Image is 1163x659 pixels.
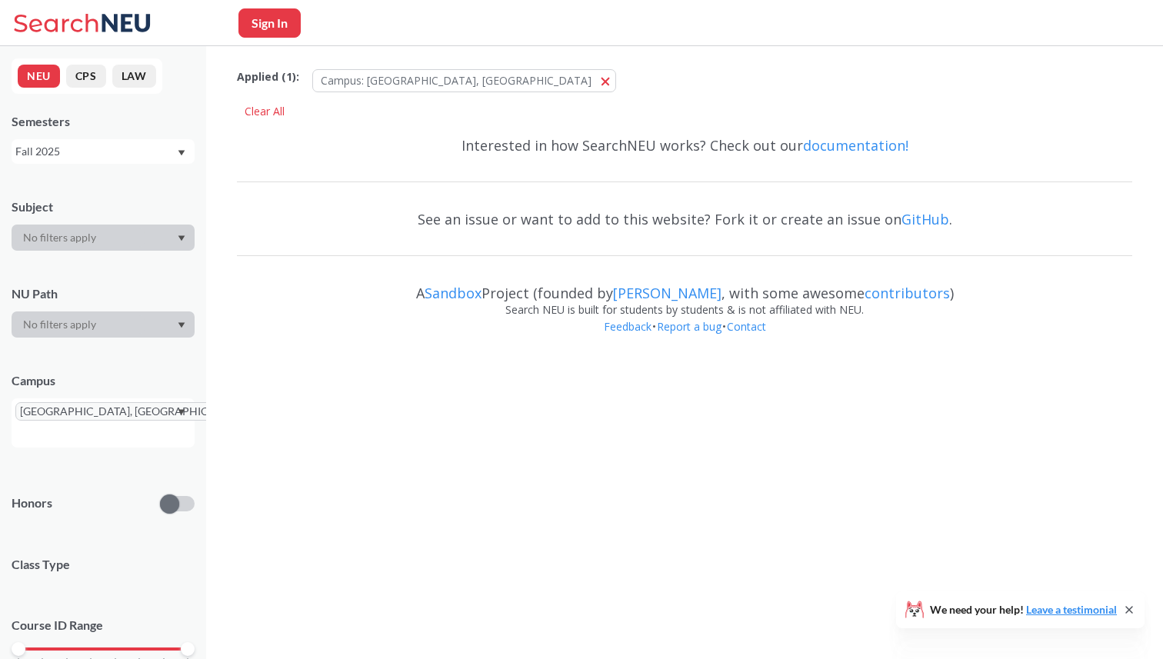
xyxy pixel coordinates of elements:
[803,136,908,155] a: documentation!
[237,301,1132,318] div: Search NEU is built for students by students & is not affiliated with NEU.
[66,65,106,88] button: CPS
[12,113,195,130] div: Semesters
[930,604,1117,615] span: We need your help!
[12,139,195,164] div: Fall 2025Dropdown arrow
[178,409,185,415] svg: Dropdown arrow
[12,494,52,512] p: Honors
[12,311,195,338] div: Dropdown arrow
[12,398,195,448] div: [GEOGRAPHIC_DATA], [GEOGRAPHIC_DATA]X to remove pillDropdown arrow
[112,65,156,88] button: LAW
[726,319,767,334] a: Contact
[865,284,950,302] a: contributors
[12,198,195,215] div: Subject
[656,319,722,334] a: Report a bug
[237,318,1132,358] div: • •
[237,123,1132,168] div: Interested in how SearchNEU works? Check out our
[12,617,195,634] p: Course ID Range
[321,73,591,88] span: Campus: [GEOGRAPHIC_DATA], [GEOGRAPHIC_DATA]
[237,271,1132,301] div: A Project (founded by , with some awesome )
[312,69,616,92] button: Campus: [GEOGRAPHIC_DATA], [GEOGRAPHIC_DATA]
[12,225,195,251] div: Dropdown arrow
[237,100,292,123] div: Clear All
[178,150,185,156] svg: Dropdown arrow
[12,556,195,573] span: Class Type
[178,235,185,241] svg: Dropdown arrow
[237,197,1132,241] div: See an issue or want to add to this website? Fork it or create an issue on .
[237,68,299,85] span: Applied ( 1 ):
[1026,603,1117,616] a: Leave a testimonial
[12,285,195,302] div: NU Path
[238,8,301,38] button: Sign In
[15,143,176,160] div: Fall 2025
[425,284,482,302] a: Sandbox
[613,284,721,302] a: [PERSON_NAME]
[603,319,652,334] a: Feedback
[15,402,260,421] span: [GEOGRAPHIC_DATA], [GEOGRAPHIC_DATA]X to remove pill
[18,65,60,88] button: NEU
[178,322,185,328] svg: Dropdown arrow
[12,372,195,389] div: Campus
[901,210,949,228] a: GitHub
